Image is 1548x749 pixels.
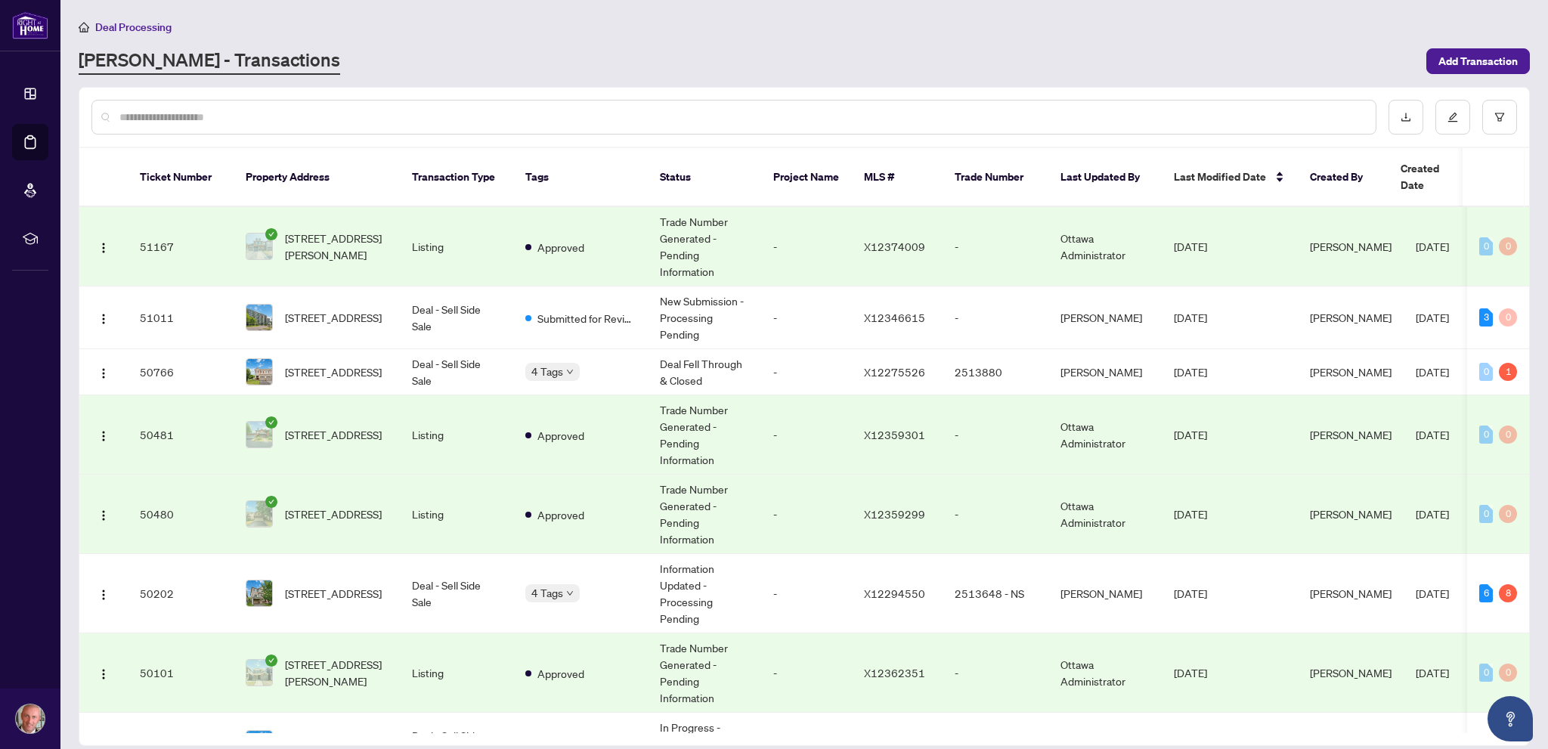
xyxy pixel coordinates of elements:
[943,148,1048,207] th: Trade Number
[1389,100,1423,135] button: download
[246,422,272,447] img: thumbnail-img
[1416,507,1449,521] span: [DATE]
[761,286,852,349] td: -
[761,554,852,633] td: -
[265,228,277,240] span: check-circle
[864,365,925,379] span: X12275526
[864,507,925,521] span: X12359299
[1479,363,1493,381] div: 0
[57,89,135,99] div: Domain Overview
[943,395,1048,475] td: -
[1416,311,1449,324] span: [DATE]
[537,310,636,327] span: Submitted for Review
[128,633,234,713] td: 50101
[1048,148,1162,207] th: Last Updated By
[285,230,388,263] span: [STREET_ADDRESS][PERSON_NAME]
[285,656,388,689] span: [STREET_ADDRESS][PERSON_NAME]
[537,427,584,444] span: Approved
[128,148,234,207] th: Ticket Number
[1416,587,1449,600] span: [DATE]
[566,590,574,597] span: down
[150,88,163,100] img: tab_keywords_by_traffic_grey.svg
[16,704,45,733] img: Profile Icon
[943,286,1048,349] td: -
[98,589,110,601] img: Logo
[566,368,574,376] span: down
[285,309,382,326] span: [STREET_ADDRESS]
[167,89,255,99] div: Keywords by Traffic
[943,207,1048,286] td: -
[1310,428,1392,441] span: [PERSON_NAME]
[648,395,761,475] td: Trade Number Generated - Pending Information
[943,633,1048,713] td: -
[128,475,234,554] td: 50480
[1494,112,1505,122] span: filter
[1479,584,1493,602] div: 6
[761,207,852,286] td: -
[1401,112,1411,122] span: download
[1499,584,1517,602] div: 8
[41,88,53,100] img: tab_domain_overview_orange.svg
[246,305,272,330] img: thumbnail-img
[761,395,852,475] td: -
[1499,664,1517,682] div: 0
[246,580,272,606] img: thumbnail-img
[91,502,116,526] button: Logo
[128,207,234,286] td: 51167
[1310,365,1392,379] span: [PERSON_NAME]
[265,416,277,429] span: check-circle
[1401,160,1464,193] span: Created Date
[1048,554,1162,633] td: [PERSON_NAME]
[400,286,513,349] td: Deal - Sell Side Sale
[1416,666,1449,679] span: [DATE]
[761,475,852,554] td: -
[98,668,110,680] img: Logo
[1389,148,1494,207] th: Created Date
[24,39,36,51] img: website_grey.svg
[285,506,382,522] span: [STREET_ADDRESS]
[246,660,272,686] img: thumbnail-img
[91,422,116,447] button: Logo
[400,633,513,713] td: Listing
[648,633,761,713] td: Trade Number Generated - Pending Information
[1416,365,1449,379] span: [DATE]
[1447,112,1458,122] span: edit
[1499,363,1517,381] div: 1
[400,395,513,475] td: Listing
[265,496,277,508] span: check-circle
[95,20,172,34] span: Deal Processing
[98,367,110,379] img: Logo
[1174,240,1207,253] span: [DATE]
[1479,664,1493,682] div: 0
[400,148,513,207] th: Transaction Type
[648,207,761,286] td: Trade Number Generated - Pending Information
[1479,426,1493,444] div: 0
[1174,666,1207,679] span: [DATE]
[864,428,925,441] span: X12359301
[761,148,852,207] th: Project Name
[285,585,382,602] span: [STREET_ADDRESS]
[943,475,1048,554] td: -
[1162,148,1298,207] th: Last Modified Date
[1048,633,1162,713] td: Ottawa Administrator
[128,286,234,349] td: 51011
[1174,587,1207,600] span: [DATE]
[1310,666,1392,679] span: [PERSON_NAME]
[285,426,382,443] span: [STREET_ADDRESS]
[513,148,648,207] th: Tags
[1435,100,1470,135] button: edit
[1174,507,1207,521] span: [DATE]
[98,430,110,442] img: Logo
[864,666,925,679] span: X12362351
[400,554,513,633] td: Deal - Sell Side Sale
[91,360,116,384] button: Logo
[91,234,116,258] button: Logo
[1048,475,1162,554] td: Ottawa Administrator
[98,509,110,522] img: Logo
[400,207,513,286] td: Listing
[537,665,584,682] span: Approved
[537,239,584,255] span: Approved
[1174,311,1207,324] span: [DATE]
[285,364,382,380] span: [STREET_ADDRESS]
[1482,100,1517,135] button: filter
